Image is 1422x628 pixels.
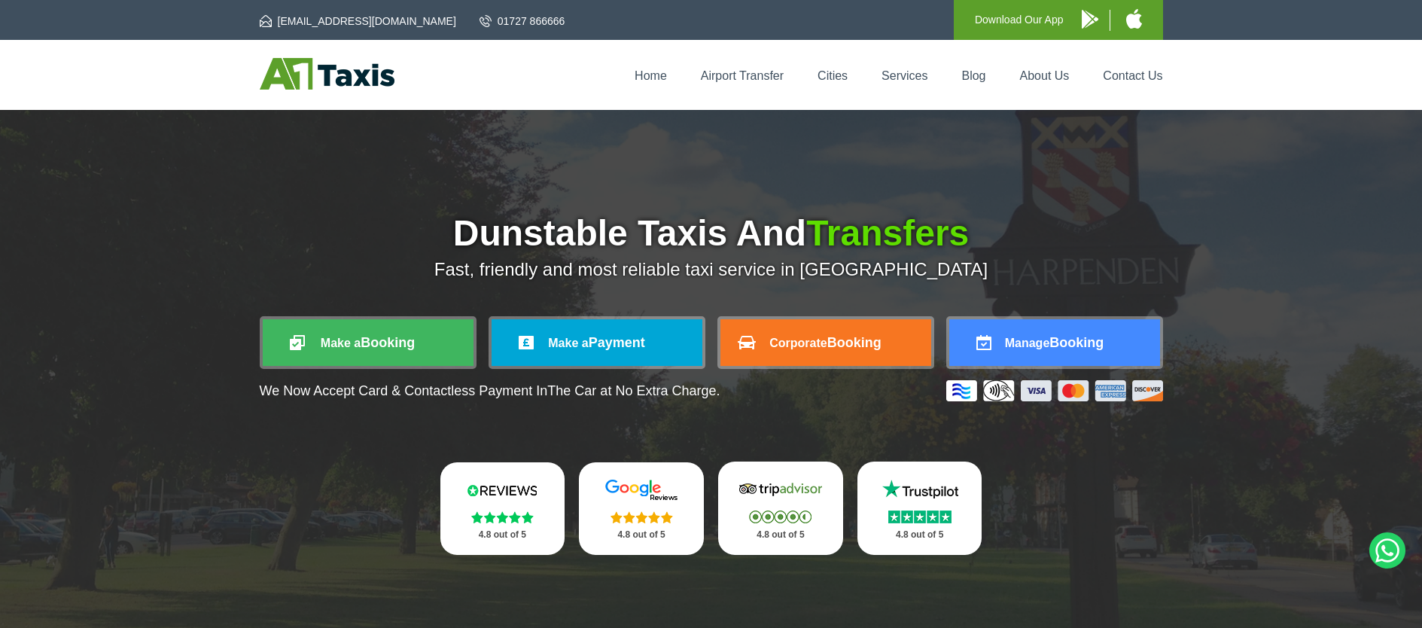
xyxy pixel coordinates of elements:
[857,462,982,555] a: Trustpilot Stars 4.8 out of 5
[818,69,848,82] a: Cities
[457,526,549,544] p: 4.8 out of 5
[263,319,473,366] a: Make aBooking
[457,479,547,501] img: Reviews.io
[749,511,811,523] img: Stars
[260,14,456,29] a: [EMAIL_ADDRESS][DOMAIN_NAME]
[547,383,720,398] span: The Car at No Extra Charge.
[260,259,1163,280] p: Fast, friendly and most reliable taxi service in [GEOGRAPHIC_DATA]
[961,69,985,82] a: Blog
[596,479,687,501] img: Google
[769,337,827,349] span: Corporate
[946,380,1163,401] img: Credit And Debit Cards
[1082,10,1098,29] img: A1 Taxis Android App
[882,69,927,82] a: Services
[492,319,702,366] a: Make aPayment
[1103,69,1162,82] a: Contact Us
[440,462,565,555] a: Reviews.io Stars 4.8 out of 5
[260,215,1163,252] h1: Dunstable Taxis And
[806,213,969,253] span: Transfers
[888,511,952,523] img: Stars
[1126,9,1142,29] img: A1 Taxis iPhone App
[635,69,667,82] a: Home
[260,58,394,90] img: A1 Taxis St Albans LTD
[1005,337,1050,349] span: Manage
[611,511,673,523] img: Stars
[1020,69,1070,82] a: About Us
[874,526,966,544] p: 4.8 out of 5
[595,526,687,544] p: 4.8 out of 5
[975,11,1064,29] p: Download Our App
[718,462,843,555] a: Tripadvisor Stars 4.8 out of 5
[735,478,826,501] img: Tripadvisor
[735,526,827,544] p: 4.8 out of 5
[701,69,784,82] a: Airport Transfer
[949,319,1160,366] a: ManageBooking
[875,478,965,501] img: Trustpilot
[321,337,361,349] span: Make a
[260,383,720,399] p: We Now Accept Card & Contactless Payment In
[548,337,588,349] span: Make a
[579,462,704,555] a: Google Stars 4.8 out of 5
[471,511,534,523] img: Stars
[480,14,565,29] a: 01727 866666
[720,319,931,366] a: CorporateBooking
